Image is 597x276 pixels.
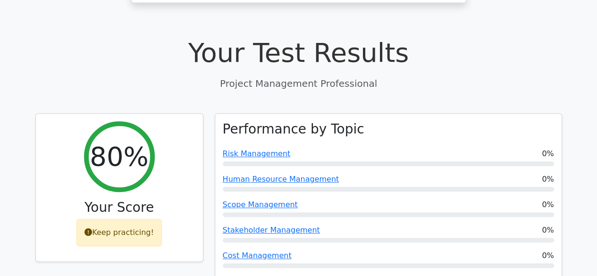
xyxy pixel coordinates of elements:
[76,219,162,246] div: Keep practicing!
[542,174,554,185] span: 0%
[223,200,298,209] a: Scope Management
[223,121,364,137] h3: Performance by Topic
[35,76,562,91] p: Project Management Professional
[542,225,554,236] span: 0%
[90,141,148,172] h2: 80%
[223,149,291,158] a: Risk Management
[223,251,292,260] a: Cost Management
[43,200,195,216] h3: Your Score
[223,226,320,234] a: Stakeholder Management
[542,148,554,159] span: 0%
[542,250,554,261] span: 0%
[542,199,554,210] span: 0%
[223,175,339,184] a: Human Resource Management
[35,37,562,68] h1: Your Test Results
